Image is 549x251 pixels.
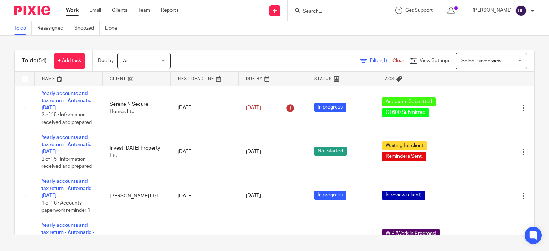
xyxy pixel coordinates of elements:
[105,21,123,35] a: Done
[246,194,261,199] span: [DATE]
[420,58,450,63] span: View Settings
[161,7,179,14] a: Reports
[382,97,436,106] span: Accounts Submitted
[138,7,150,14] a: Team
[382,141,427,150] span: Waiting for client
[41,113,92,125] span: 2 of 15 · Information received and prepared
[382,108,429,117] span: CT600 Submitted
[170,130,239,174] td: [DATE]
[461,59,501,64] span: Select saved view
[41,201,90,213] span: 1 of 16 · Accounts paperwork reminder 1
[246,105,261,110] span: [DATE]
[103,86,171,130] td: Serene N Secure Homes Ltd
[14,6,50,15] img: Pixie
[41,179,94,199] a: Yearly accounts and tax return - Automatic - [DATE]
[89,7,101,14] a: Email
[246,150,261,155] span: [DATE]
[382,229,440,238] span: WIP (Work in Progress)
[314,103,346,112] span: In progress
[405,8,433,13] span: Get Support
[123,59,128,64] span: All
[382,191,425,200] span: In review (client)
[381,58,387,63] span: (1)
[41,135,94,155] a: Yearly accounts and tax return - Automatic - [DATE]
[41,157,92,169] span: 2 of 15 · Information received and prepared
[22,57,47,65] h1: To do
[314,235,346,244] span: In progress
[41,223,94,242] a: Yearly accounts and tax return - Automatic - [DATE]
[112,7,128,14] a: Clients
[74,21,100,35] a: Snoozed
[54,53,85,69] a: + Add task
[170,86,239,130] td: [DATE]
[370,58,392,63] span: Filter
[314,147,347,156] span: Not started
[382,152,426,161] span: Reminders Sent.
[382,77,395,81] span: Tags
[103,174,171,218] td: [PERSON_NAME] Ltd
[41,91,94,111] a: Yearly accounts and tax return - Automatic - [DATE]
[392,58,404,63] a: Clear
[103,130,171,174] td: Invest [DATE] Property Ltd
[302,9,366,15] input: Search
[473,7,512,14] p: [PERSON_NAME]
[170,174,239,218] td: [DATE]
[66,7,79,14] a: Work
[37,21,69,35] a: Reassigned
[14,21,32,35] a: To do
[37,58,47,64] span: (54)
[314,191,346,200] span: In progress
[98,57,114,64] p: Due by
[515,5,527,16] img: svg%3E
